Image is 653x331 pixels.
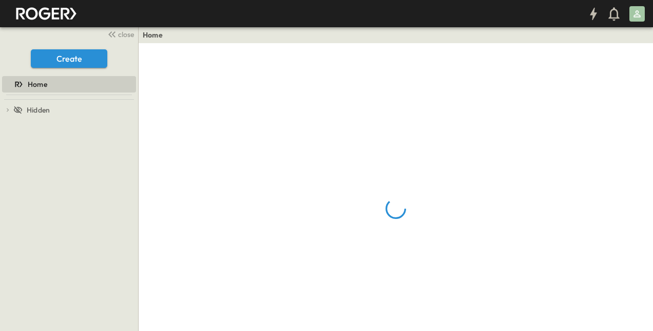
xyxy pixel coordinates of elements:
span: close [118,29,134,40]
span: Home [28,79,47,89]
a: Home [2,77,134,91]
button: close [103,27,136,41]
span: Hidden [27,105,50,115]
button: Create [31,49,107,68]
nav: breadcrumbs [143,30,169,40]
a: Home [143,30,163,40]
